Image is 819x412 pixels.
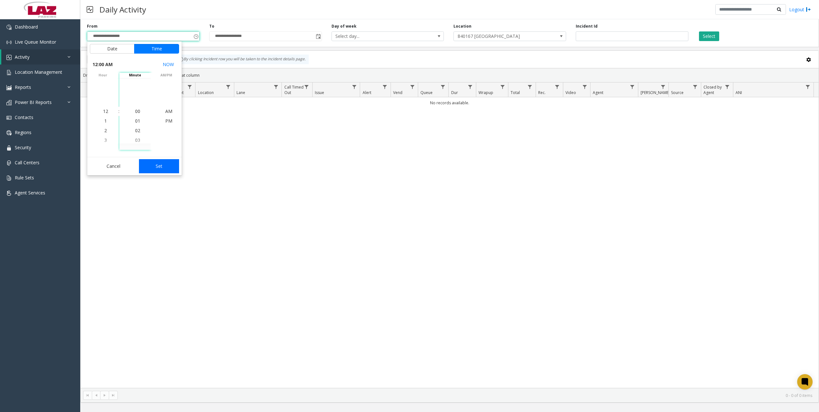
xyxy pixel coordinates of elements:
[511,90,520,95] span: Total
[15,114,33,120] span: Contacts
[15,84,31,90] span: Reports
[641,90,670,95] span: [PERSON_NAME]
[135,127,140,133] span: 02
[6,145,12,150] img: 'icon'
[6,100,12,105] img: 'icon'
[315,90,324,95] span: Issue
[134,44,179,54] button: Time tab
[332,32,421,41] span: Select day...
[6,55,12,60] img: 'icon'
[691,82,699,91] a: Source Filter Menu
[151,73,182,78] span: AM/PM
[175,55,309,64] div: By clicking Incident row you will be taken to the incident details page.
[90,44,134,54] button: Date tab
[118,108,119,115] div: :
[332,23,357,29] label: Day of week
[192,32,199,41] span: Toggle popup
[315,32,322,41] span: Toggle popup
[466,82,475,91] a: Dur Filter Menu
[6,130,12,135] img: 'icon'
[628,82,637,91] a: Agent Filter Menu
[576,23,598,29] label: Incident Id
[135,137,140,143] span: 03
[122,393,812,398] kendo-pager-info: 0 - 0 of 0 items
[6,191,12,196] img: 'icon'
[408,82,417,91] a: Vend Filter Menu
[104,127,107,133] span: 2
[593,90,603,95] span: Agent
[1,49,80,64] a: Activity
[302,82,311,91] a: Call Timed Out Filter Menu
[350,82,358,91] a: Issue Filter Menu
[119,73,151,78] span: minute
[703,84,722,95] span: Closed by Agent
[420,90,433,95] span: Queue
[671,90,684,95] span: Source
[478,90,493,95] span: Wrapup
[165,118,172,124] span: PM
[6,25,12,30] img: 'icon'
[565,90,576,95] span: Video
[15,24,38,30] span: Dashboard
[659,82,667,91] a: Parker Filter Menu
[135,118,140,124] span: 01
[538,90,546,95] span: Rec.
[454,32,543,41] span: 840167 [GEOGRAPHIC_DATA]
[15,54,30,60] span: Activity
[15,129,31,135] span: Regions
[15,175,34,181] span: Rule Sets
[789,6,811,13] a: Logout
[87,23,98,29] label: From
[453,23,471,29] label: Location
[90,159,137,173] button: Cancel
[15,99,52,105] span: Power BI Reports
[393,90,402,95] span: Vend
[224,82,233,91] a: Location Filter Menu
[6,40,12,45] img: 'icon'
[104,118,107,124] span: 1
[15,144,31,150] span: Security
[284,84,304,95] span: Call Timed Out
[209,23,214,29] label: To
[87,2,93,17] img: pageIcon
[96,2,149,17] h3: Daily Activity
[6,115,12,120] img: 'icon'
[498,82,507,91] a: Wrapup Filter Menu
[363,90,371,95] span: Alert
[15,159,39,166] span: Call Centers
[81,82,819,388] div: Data table
[804,82,812,91] a: ANI Filter Menu
[92,60,113,69] span: 12:00 AM
[580,82,589,91] a: Video Filter Menu
[237,90,245,95] span: Lane
[6,85,12,90] img: 'icon'
[736,90,742,95] span: ANI
[160,59,177,70] button: Select now
[6,160,12,166] img: 'icon'
[81,97,819,108] td: No records available.
[198,90,214,95] span: Location
[438,82,447,91] a: Queue Filter Menu
[6,176,12,181] img: 'icon'
[525,82,534,91] a: Total Filter Menu
[699,31,719,41] button: Select
[81,70,819,81] div: Drag a column header and drop it here to group by that column
[15,69,62,75] span: Location Management
[15,39,56,45] span: Live Queue Monitor
[135,108,140,114] span: 00
[139,159,179,173] button: Set
[103,108,108,114] span: 12
[806,6,811,13] img: logout
[272,82,280,91] a: Lane Filter Menu
[87,73,118,78] span: hour
[723,82,732,91] a: Closed by Agent Filter Menu
[15,190,45,196] span: Agent Services
[104,137,107,143] span: 3
[451,90,458,95] span: Dur
[553,82,562,91] a: Rec. Filter Menu
[6,70,12,75] img: 'icon'
[381,82,389,91] a: Alert Filter Menu
[165,108,172,114] span: AM
[185,82,194,91] a: Lot Filter Menu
